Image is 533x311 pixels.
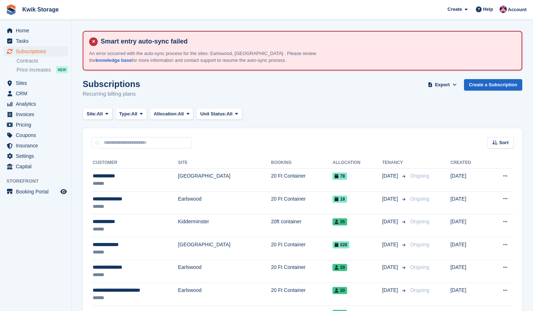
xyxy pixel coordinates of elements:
span: Coupons [16,130,59,140]
span: 29 [332,264,347,271]
span: Ongoing [410,264,429,270]
div: NEW [56,66,68,73]
span: Unit Status: [200,110,226,118]
span: CRM [16,88,59,99]
a: menu [4,88,68,99]
a: menu [4,130,68,140]
span: 028 [332,241,349,248]
span: Booking Portal [16,187,59,197]
button: Site: All [83,108,112,120]
td: Earlswood [178,260,271,283]
span: Insurance [16,141,59,151]
span: [DATE] [382,264,399,271]
span: 35 [332,218,347,225]
span: Export [435,81,450,88]
td: [DATE] [450,283,487,306]
a: knowledge base [96,58,132,63]
span: All [226,110,233,118]
span: Tasks [16,36,59,46]
a: menu [4,141,68,151]
span: Account [508,6,527,13]
a: Kwik Storage [19,4,61,15]
span: All [178,110,184,118]
span: Sort [499,139,509,146]
span: Home [16,26,59,36]
td: [DATE] [450,191,487,214]
td: Kidderminster [178,214,271,237]
p: An error occurred with the auto-sync process for the sites: Earlswood, [GEOGRAPHIC_DATA] . Please... [89,50,341,64]
span: Ongoing [410,196,429,202]
span: Sites [16,78,59,88]
span: [DATE] [382,287,399,294]
span: All [97,110,103,118]
span: Settings [16,151,59,161]
a: menu [4,109,68,119]
span: Ongoing [410,242,429,247]
a: Create a Subscription [464,79,522,91]
span: [DATE] [382,172,399,180]
p: Recurring billing plans [83,90,140,98]
a: Preview store [59,187,68,196]
span: [DATE] [382,218,399,225]
span: Site: [87,110,97,118]
a: Price increases NEW [17,66,68,74]
td: [GEOGRAPHIC_DATA] [178,169,271,192]
span: Invoices [16,109,59,119]
td: [DATE] [450,214,487,237]
button: Export [427,79,458,91]
button: Unit Status: All [196,108,242,120]
a: menu [4,120,68,130]
th: Customer [91,157,178,169]
a: menu [4,78,68,88]
h4: Smart entry auto-sync failed [98,37,516,46]
td: [DATE] [450,260,487,283]
a: Contracts [17,58,68,64]
span: Help [483,6,493,13]
td: 20 Ft Container [271,191,332,214]
a: menu [4,187,68,197]
th: Allocation [332,157,382,169]
a: menu [4,36,68,46]
button: Type: All [115,108,147,120]
span: Create [447,6,462,13]
span: All [131,110,137,118]
th: Booking [271,157,332,169]
span: 78 [332,173,347,180]
span: [DATE] [382,195,399,203]
td: [GEOGRAPHIC_DATA] [178,237,271,260]
span: Storefront [6,178,72,185]
h1: Subscriptions [83,79,140,89]
td: 20 Ft Container [271,260,332,283]
th: Site [178,157,271,169]
span: Type: [119,110,132,118]
span: Ongoing [410,287,429,293]
span: Capital [16,161,59,171]
span: Analytics [16,99,59,109]
span: Subscriptions [16,46,59,56]
img: Jade Stanley [500,6,507,13]
a: menu [4,161,68,171]
td: [DATE] [450,237,487,260]
span: Price increases [17,67,51,73]
td: 20 Ft Container [271,283,332,306]
span: Pricing [16,120,59,130]
a: menu [4,26,68,36]
span: 20 [332,287,347,294]
td: [DATE] [450,169,487,192]
td: 20 Ft Container [271,169,332,192]
td: 20ft container [271,214,332,237]
a: menu [4,46,68,56]
td: 20 Ft Container [271,237,332,260]
span: [DATE] [382,241,399,248]
td: Earlswood [178,191,271,214]
span: 18 [332,196,347,203]
a: menu [4,99,68,109]
th: Created [450,157,487,169]
span: Ongoing [410,173,429,179]
span: Allocation: [154,110,178,118]
span: Ongoing [410,219,429,224]
th: Tenancy [382,157,407,169]
td: Earlswood [178,283,271,306]
a: menu [4,151,68,161]
img: stora-icon-8386f47178a22dfd0bd8f6a31ec36ba5ce8667c1dd55bd0f319d3a0aa187defe.svg [6,4,17,15]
